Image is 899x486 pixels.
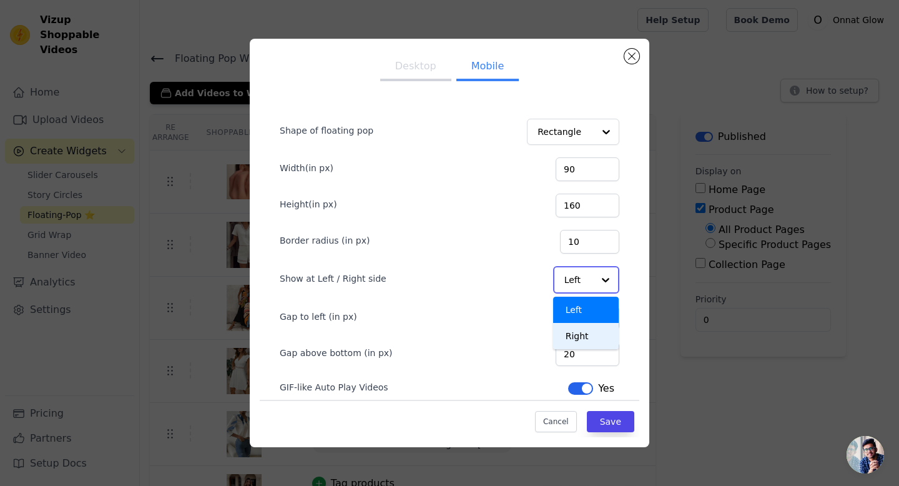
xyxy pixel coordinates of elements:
div: Bate-papo aberto [847,436,884,474]
label: Width(in px) [280,162,333,174]
button: Cancel [535,411,577,432]
label: GIF-like Auto Play Videos [280,381,388,394]
label: Height(in px) [280,198,337,211]
label: Gap to left (in px) [280,310,357,323]
span: Yes [598,381,614,396]
label: Show at Left / Right side [280,272,386,285]
button: Close modal [624,49,639,64]
button: Save [587,411,634,432]
button: Desktop [380,54,451,81]
label: Gap above bottom (in px) [280,347,393,359]
div: Left [553,297,619,323]
button: Mobile [456,54,519,81]
label: Border radius (in px) [280,234,370,247]
div: Right [553,323,619,349]
label: Shape of floating pop [280,124,373,137]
